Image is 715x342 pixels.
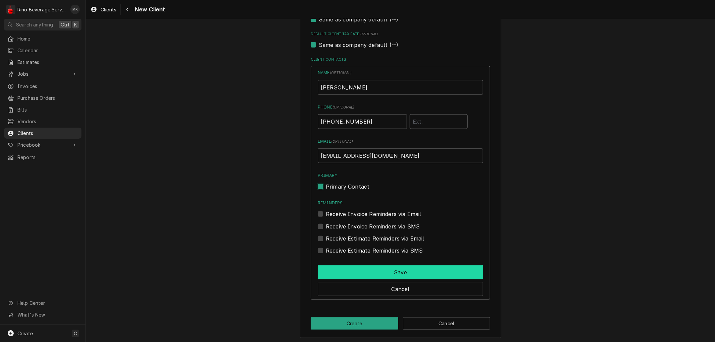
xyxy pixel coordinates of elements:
[17,83,78,90] span: Invoices
[6,5,15,14] div: R
[17,94,78,101] span: Purchase Orders
[6,5,15,14] div: Rino Beverage Service's Avatar
[326,222,420,230] label: Receive Invoice Reminders via SMS
[4,128,81,139] a: Clients
[17,35,78,42] span: Home
[318,104,483,110] label: Phone
[319,41,398,49] label: Same as company default (--)
[311,57,490,303] div: Client Contacts
[17,141,68,148] span: Pricebook
[319,15,398,23] label: Same as company default (--)
[326,210,421,218] label: Receive Invoice Reminders via Email
[326,247,423,255] label: Receive Estimate Reminders via SMS
[318,70,483,94] div: Name
[17,106,78,113] span: Bills
[333,105,355,110] span: ( optional )
[330,71,352,75] span: ( optional )
[318,263,483,279] div: Button Group Row
[17,331,33,336] span: Create
[318,173,483,179] label: Primary
[74,330,77,337] span: C
[318,114,407,129] input: Number
[4,81,81,92] a: Invoices
[16,21,53,28] span: Search anything
[318,70,483,76] label: Name
[331,139,353,144] span: ( optional )
[311,31,490,49] div: Default Client Tax Rate
[318,104,483,129] div: Phone
[4,297,81,309] a: Go to Help Center
[70,5,80,14] div: Melissa Rinehart's Avatar
[70,5,80,14] div: MR
[318,70,483,255] div: Contact Edit Form
[17,311,77,318] span: What's New
[318,282,483,296] button: Cancel
[318,200,483,218] div: Reminders
[17,6,67,13] div: Rino Beverage Service
[318,279,483,296] div: Button Group Row
[311,31,490,37] label: Default Client Tax Rate
[4,45,81,56] a: Calendar
[4,309,81,320] a: Go to What's New
[4,104,81,115] a: Bills
[17,47,78,54] span: Calendar
[122,4,133,15] button: Navigate back
[4,19,81,30] button: Search anythingCtrlK
[4,139,81,150] a: Go to Pricebook
[17,130,78,137] span: Clients
[17,70,68,77] span: Jobs
[74,21,77,28] span: K
[318,200,483,206] label: Reminders
[4,116,81,127] a: Vendors
[318,138,483,144] label: Email
[403,317,490,330] button: Cancel
[318,138,483,163] div: Email
[17,59,78,66] span: Estimates
[61,21,69,28] span: Ctrl
[17,118,78,125] span: Vendors
[359,32,378,36] span: (optional)
[311,57,490,62] label: Client Contacts
[311,317,490,330] div: Button Group
[311,317,398,330] button: Create
[4,57,81,68] a: Estimates
[101,6,116,13] span: Clients
[318,263,483,296] div: Button Group
[4,68,81,79] a: Go to Jobs
[318,265,483,279] button: Save
[4,152,81,163] a: Reports
[318,173,483,191] div: Primary
[410,114,468,129] input: Ext.
[4,33,81,44] a: Home
[133,5,165,14] span: New Client
[17,299,77,306] span: Help Center
[311,317,490,330] div: Button Group Row
[88,4,119,15] a: Clients
[326,183,369,191] label: Primary Contact
[326,234,424,243] label: Receive Estimate Reminders via Email
[17,154,78,161] span: Reports
[4,92,81,104] a: Purchase Orders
